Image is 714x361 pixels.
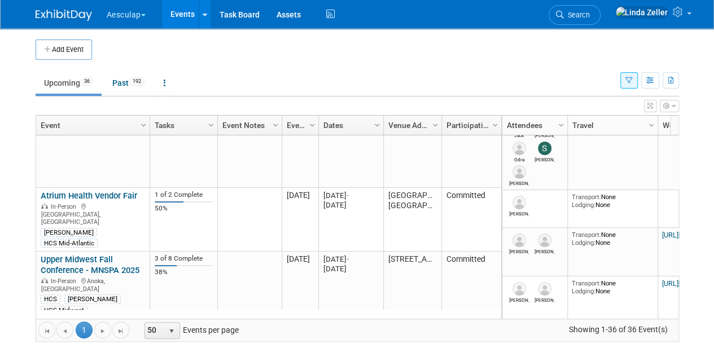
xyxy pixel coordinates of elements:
span: Column Settings [373,121,382,130]
td: [STREET_ADDRESS] [383,252,441,318]
div: Odra Anderson [509,155,529,162]
span: Go to the last page [116,327,125,336]
a: Search [549,5,601,25]
img: Morgan Lee [512,282,526,296]
span: Search [564,11,590,19]
td: Committed [441,252,501,318]
a: Upcoming36 [36,72,102,94]
a: Travel [572,116,650,135]
a: Past192 [104,72,153,94]
div: Tim Neubert [509,247,529,254]
img: Tim Neubert [512,234,526,247]
div: [DATE] [323,264,378,274]
a: Participation [446,116,494,135]
img: Matthew Coltrera [512,165,526,179]
span: 50 [145,323,164,338]
span: Lodging: [572,239,595,246]
span: Column Settings [271,121,280,130]
img: Odra Anderson [512,142,526,155]
div: Michael Hanson [509,209,529,217]
span: Column Settings [207,121,216,130]
a: Event Month [287,116,311,135]
img: ExhibitDay [36,10,92,21]
span: In-Person [51,203,80,210]
div: 38% [155,268,212,276]
span: select [167,327,176,336]
span: Column Settings [490,121,500,130]
span: Transport: [572,231,601,239]
a: Go to the last page [112,322,129,338]
a: Column Settings [269,116,282,133]
div: None None [572,231,653,247]
a: Go to the previous page [56,322,73,338]
span: Go to the previous page [60,327,69,336]
a: Upper Midwest Fall Conference - MNSPA 2025 [41,254,139,275]
div: [DATE] [323,200,378,210]
a: Column Settings [306,116,318,133]
span: Lodging: [572,287,595,295]
div: Matthew Coltrera [509,179,529,186]
span: Transport: [572,279,601,287]
span: Column Settings [308,121,317,130]
div: 3 of 8 Complete [155,254,212,263]
div: Michael Kane [535,247,554,254]
a: Dates [323,116,376,135]
a: Attendees [507,116,560,135]
img: Michael Hanson [512,196,526,209]
td: Committed [441,188,501,252]
td: [GEOGRAPHIC_DATA], [GEOGRAPHIC_DATA] [383,188,441,252]
img: Linda Zeller [615,6,668,19]
span: 192 [129,77,144,86]
a: Go to the next page [94,322,111,338]
span: Column Settings [647,121,656,130]
a: Column Settings [371,116,383,133]
a: Column Settings [555,116,567,133]
div: HCS Mid-Atlantic [41,239,98,248]
div: HCS Midwest [41,306,87,315]
td: [DATE] [282,188,318,252]
div: Morgan Lee [509,296,529,303]
div: None None [572,193,653,209]
a: Column Settings [429,116,441,133]
div: [PERSON_NAME] [64,294,121,303]
a: Event Notes [222,116,274,135]
span: - [347,255,349,263]
span: Go to the first page [42,327,51,336]
a: Go to the first page [38,322,55,338]
div: [GEOGRAPHIC_DATA], [GEOGRAPHIC_DATA] [41,201,144,226]
span: Column Settings [139,121,148,130]
a: Column Settings [489,116,501,133]
img: Sara Hurson [538,142,551,155]
span: Column Settings [557,121,566,130]
span: In-Person [51,278,80,285]
div: None None [572,279,653,296]
div: [PERSON_NAME] [41,228,97,237]
span: Events per page [130,322,250,338]
a: Column Settings [137,116,150,133]
span: Go to the next page [98,327,107,336]
div: Lynn Buck [535,296,554,303]
img: Lynn Buck [538,282,551,296]
span: 1 [76,322,93,338]
img: In-Person Event [41,203,48,209]
span: Lodging: [572,201,595,209]
div: 1 of 2 Complete [155,191,212,199]
div: [DATE] [323,254,378,264]
span: Transport: [572,193,601,201]
a: Column Settings [645,116,658,133]
span: Column Settings [431,121,440,130]
img: Michael Kane [538,234,551,247]
a: Event [41,116,142,135]
span: - [347,191,349,200]
span: Showing 1-36 of 36 Event(s) [558,322,678,337]
a: Venue Address [388,116,434,135]
div: Sara Hurson [535,155,554,162]
div: Anoka, [GEOGRAPHIC_DATA] [41,276,144,293]
a: Atrium Health Vendor Fair [41,191,137,201]
div: HCS [41,294,60,303]
a: Column Settings [205,116,217,133]
div: 50% [155,204,212,213]
img: In-Person Event [41,278,48,283]
span: 36 [81,77,93,86]
td: [DATE] [282,252,318,318]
